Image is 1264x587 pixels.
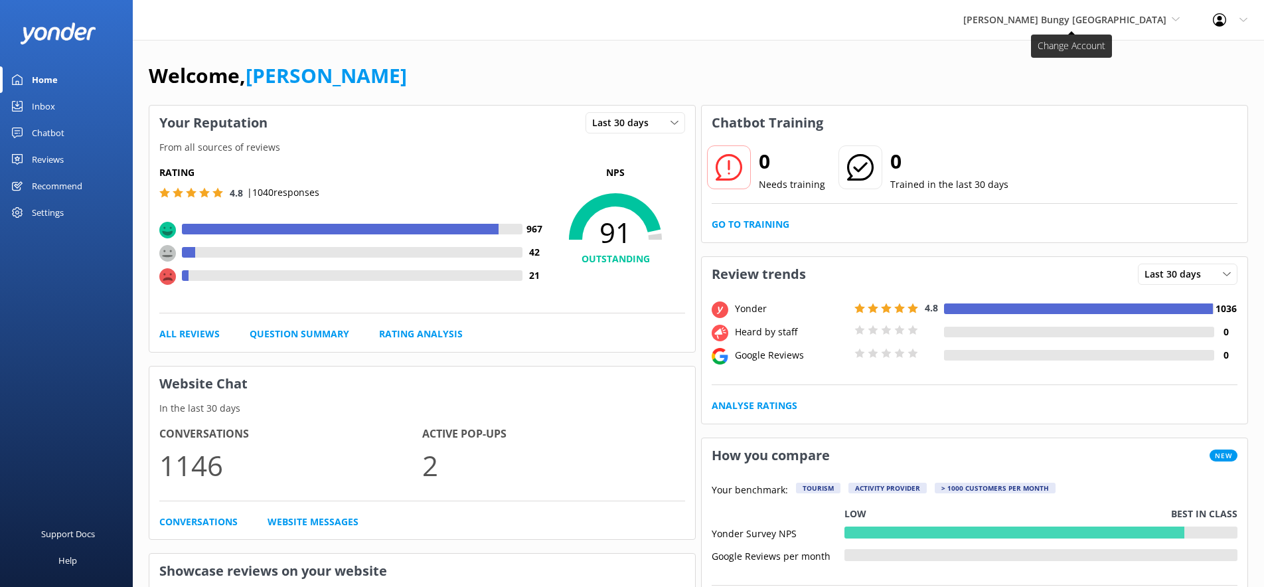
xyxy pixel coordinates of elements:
p: In the last 30 days [149,401,695,416]
h1: Welcome, [149,60,407,92]
h4: Active Pop-ups [422,426,685,443]
div: Support Docs [41,521,95,547]
div: Help [58,547,77,574]
div: Heard by staff [732,325,851,339]
div: Recommend [32,173,82,199]
a: Go to Training [712,217,789,232]
h4: 0 [1214,325,1237,339]
h2: 0 [890,145,1008,177]
div: Tourism [796,483,840,493]
div: Yonder [732,301,851,316]
a: Analyse Ratings [712,398,797,413]
span: 91 [546,216,685,249]
span: Last 30 days [592,116,657,130]
h3: How you compare [702,438,840,473]
a: All Reviews [159,327,220,341]
h4: OUTSTANDING [546,252,685,266]
a: Question Summary [250,327,349,341]
div: Reviews [32,146,64,173]
p: Best in class [1171,507,1237,521]
img: yonder-white-logo.png [20,23,96,44]
h5: Rating [159,165,546,180]
h3: Review trends [702,257,816,292]
div: Chatbot [32,120,64,146]
span: 4.8 [925,301,938,314]
div: > 1000 customers per month [935,483,1056,493]
p: Your benchmark: [712,483,788,499]
div: Activity Provider [848,483,927,493]
div: Google Reviews [732,348,851,363]
span: [PERSON_NAME] Bungy [GEOGRAPHIC_DATA] [963,13,1166,26]
div: Inbox [32,93,55,120]
span: Last 30 days [1145,267,1209,282]
h4: 21 [522,268,546,283]
a: Website Messages [268,515,358,529]
p: 1146 [159,443,422,487]
h2: 0 [759,145,825,177]
div: Home [32,66,58,93]
div: Yonder Survey NPS [712,527,844,539]
h4: 42 [522,245,546,260]
h4: 0 [1214,348,1237,363]
h3: Website Chat [149,367,695,401]
a: Rating Analysis [379,327,463,341]
p: 2 [422,443,685,487]
a: Conversations [159,515,238,529]
h4: 967 [522,222,546,236]
p: Low [844,507,866,521]
h3: Your Reputation [149,106,277,140]
span: 4.8 [230,187,243,199]
h4: 1036 [1214,301,1237,316]
p: NPS [546,165,685,180]
h3: Chatbot Training [702,106,833,140]
p: From all sources of reviews [149,140,695,155]
div: Settings [32,199,64,226]
p: | 1040 responses [247,185,319,200]
h4: Conversations [159,426,422,443]
div: Google Reviews per month [712,549,844,561]
span: New [1210,450,1237,461]
p: Needs training [759,177,825,192]
p: Trained in the last 30 days [890,177,1008,192]
a: [PERSON_NAME] [246,62,407,89]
